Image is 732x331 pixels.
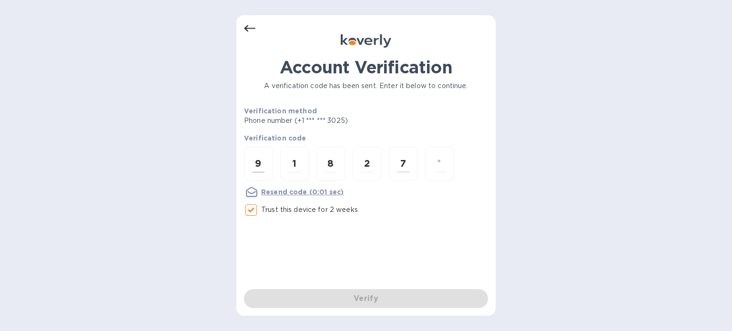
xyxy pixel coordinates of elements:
p: A verification code has been sent. Enter it below to continue. [244,81,488,91]
h1: Account Verification [244,57,488,77]
p: Verification code [244,133,488,143]
p: Phone number (+1 *** *** 3025) [244,116,421,126]
b: Verification method [244,107,317,115]
u: Resend code (0:01 sec) [261,188,344,196]
p: Trust this device for 2 weeks [261,205,358,215]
